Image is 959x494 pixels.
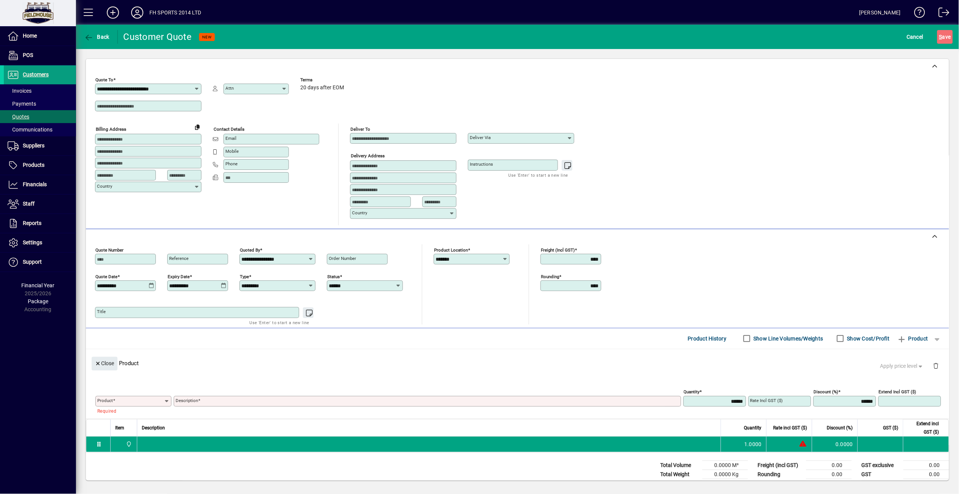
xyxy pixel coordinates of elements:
span: Customers [23,71,49,78]
td: GST inclusive [858,479,904,488]
app-page-header-button: Back [76,30,118,44]
a: POS [4,46,76,65]
mat-label: Rate incl GST ($) [750,398,783,403]
span: Payments [8,101,36,107]
span: Support [23,259,42,265]
label: Show Cost/Profit [846,335,890,342]
a: Settings [4,233,76,252]
mat-label: Extend incl GST ($) [879,389,916,394]
div: [PERSON_NAME] [859,6,901,19]
mat-label: Email [225,136,236,141]
span: Back [84,34,109,40]
span: Invoices [8,88,32,94]
button: Back [82,30,111,44]
a: Quotes [4,110,76,123]
a: Payments [4,97,76,110]
mat-label: Quote date [95,274,117,279]
td: GST exclusive [858,461,904,470]
span: 1.0000 [745,440,762,448]
button: Close [92,357,117,370]
mat-label: Discount (%) [814,389,839,394]
mat-label: Description [176,398,198,403]
mat-label: Reference [169,256,189,261]
a: Home [4,27,76,46]
mat-label: Status [327,274,340,279]
td: 0.00 [806,470,852,479]
mat-label: Order number [329,256,356,261]
td: 0.0000 Kg [702,470,748,479]
a: Financials [4,175,76,194]
span: Communications [8,127,52,133]
mat-label: Rounding [541,274,559,279]
span: Extend incl GST ($) [908,420,939,436]
span: NEW [202,35,212,40]
td: 0.00 [904,470,949,479]
td: 0.00 [904,479,949,488]
span: Products [23,162,44,168]
span: S [939,34,942,40]
app-page-header-button: Delete [927,362,945,369]
mat-label: Product [97,398,113,403]
mat-label: Quote To [95,77,113,82]
td: 0.00 [904,461,949,470]
div: FH SPORTS 2014 LTD [149,6,201,19]
td: 0.0000 M³ [702,461,748,470]
mat-label: Country [97,184,112,189]
span: Rate incl GST ($) [774,424,807,432]
button: Profile [125,6,149,19]
a: Products [4,156,76,175]
span: GST ($) [883,424,899,432]
span: Discount (%) [827,424,853,432]
span: ave [939,31,951,43]
mat-label: Instructions [470,161,493,167]
a: Logout [933,2,949,26]
mat-label: Freight (incl GST) [541,247,575,252]
span: Description [142,424,165,432]
span: Reports [23,220,41,226]
mat-label: Product location [434,247,468,252]
td: Rounding [754,470,806,479]
td: Freight (incl GST) [754,461,806,470]
td: 0.0000 [812,437,858,452]
td: Total Weight [657,470,702,479]
label: Show Line Volumes/Weights [752,335,823,342]
mat-label: Type [240,274,249,279]
span: Package [28,298,48,304]
mat-label: Mobile [225,149,239,154]
mat-label: Deliver via [470,135,491,140]
td: Total Volume [657,461,702,470]
span: Settings [23,239,42,245]
mat-label: Expiry date [168,274,190,279]
mat-label: Title [97,309,106,314]
mat-label: Attn [225,85,234,91]
button: Cancel [905,30,926,44]
span: Item [115,424,124,432]
button: Save [937,30,953,44]
mat-label: Quantity [684,389,700,394]
a: Staff [4,195,76,214]
mat-label: Quote number [95,247,124,252]
span: Quotes [8,114,29,120]
span: Financial Year [22,282,55,288]
td: GST [858,470,904,479]
a: Knowledge Base [908,2,925,26]
td: 0.00 [806,461,852,470]
a: Suppliers [4,136,76,155]
button: Product History [685,332,730,345]
span: Central [124,440,133,448]
mat-hint: Use 'Enter' to start a new line [250,318,309,327]
span: Home [23,33,37,39]
div: Customer Quote [124,31,192,43]
span: Cancel [907,31,924,43]
span: Financials [23,181,47,187]
a: Invoices [4,84,76,97]
mat-label: Phone [225,161,238,166]
app-page-header-button: Close [90,359,119,366]
button: Copy to Delivery address [191,121,203,133]
mat-label: Quoted by [240,247,260,252]
mat-label: Country [352,210,367,215]
a: Reports [4,214,76,233]
mat-hint: Use 'Enter' to start a new line [509,171,568,179]
span: Quantity [744,424,762,432]
mat-label: Deliver To [350,127,370,132]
